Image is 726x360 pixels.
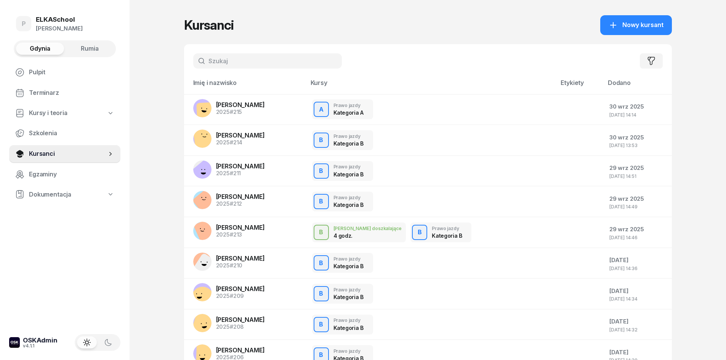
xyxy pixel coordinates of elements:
[230,200,242,207] span: #212
[216,355,265,360] div: 2025
[30,44,50,54] span: Gdynia
[23,344,58,348] div: v4.1.1
[216,324,265,330] div: 2025
[333,226,402,231] div: [PERSON_NAME] doszkalające
[9,165,120,184] a: Egzaminy
[316,226,326,239] div: B
[316,257,326,270] div: B
[23,337,58,344] div: OSKAdmin
[230,293,244,299] span: #209
[333,318,364,323] div: Prawo jazdy
[609,143,666,148] div: [DATE] 13:53
[333,287,364,292] div: Prawo jazdy
[9,145,120,163] a: Kursanci
[333,349,364,354] div: Prawo jazdy
[609,112,666,117] div: [DATE] 14:14
[193,191,265,209] a: [PERSON_NAME]2025#212
[66,43,114,55] button: Rumia
[609,204,666,209] div: [DATE] 14:49
[609,224,666,234] div: 29 wrz 2025
[333,171,364,178] div: Kategoria B
[216,131,265,139] span: [PERSON_NAME]
[216,346,265,354] span: [PERSON_NAME]
[609,296,666,301] div: [DATE] 14:34
[29,149,107,159] span: Kursanci
[609,163,666,173] div: 29 wrz 2025
[29,170,114,179] span: Egzaminy
[193,160,265,179] a: [PERSON_NAME]2025#211
[9,337,20,348] img: logo-xs-dark@2x.png
[184,78,306,94] th: Imię i nazwisko
[316,103,327,116] div: A
[216,201,265,206] div: 2025
[333,202,364,208] div: Kategoria B
[216,232,265,237] div: 2025
[36,16,83,23] div: ELKASchool
[609,327,666,332] div: [DATE] 14:32
[333,103,364,108] div: Prawo jazdy
[412,225,427,240] button: B
[216,193,265,200] span: [PERSON_NAME]
[609,102,666,112] div: 30 wrz 2025
[609,266,666,271] div: [DATE] 14:36
[415,226,425,239] div: B
[230,262,242,269] span: #210
[216,140,265,145] div: 2025
[333,164,364,169] div: Prawo jazdy
[216,254,265,262] span: [PERSON_NAME]
[306,78,556,94] th: Kursy
[230,323,244,330] span: #208
[333,109,364,116] div: Kategoria A
[609,317,666,326] div: [DATE]
[609,174,666,179] div: [DATE] 14:51
[216,316,265,323] span: [PERSON_NAME]
[316,318,326,331] div: B
[333,263,364,269] div: Kategoria B
[333,232,373,239] div: 4 godz.
[193,130,265,148] a: [PERSON_NAME]2025#214
[193,253,265,271] a: [PERSON_NAME]2025#210
[316,134,326,147] div: B
[216,109,265,115] div: 2025
[22,21,26,27] span: P
[609,286,666,296] div: [DATE]
[609,194,666,204] div: 29 wrz 2025
[216,293,265,299] div: 2025
[333,294,364,300] div: Kategoria B
[316,165,326,178] div: B
[314,286,329,301] button: B
[603,78,672,94] th: Dodano
[314,194,329,209] button: B
[314,255,329,270] button: B
[9,104,120,122] a: Kursy i teoria
[230,139,242,146] span: #214
[216,101,265,109] span: [PERSON_NAME]
[29,128,114,138] span: Szkolenia
[193,283,265,301] a: [PERSON_NAME]2025#209
[609,235,666,240] div: [DATE] 14:46
[600,15,672,35] button: Nowy kursant
[29,190,71,200] span: Dokumentacja
[16,43,64,55] button: Gdynia
[432,232,462,239] div: Kategoria B
[29,108,67,118] span: Kursy i teoria
[216,263,265,268] div: 2025
[609,255,666,265] div: [DATE]
[622,20,663,30] span: Nowy kursant
[193,314,265,332] a: [PERSON_NAME]2025#208
[216,171,265,176] div: 2025
[609,347,666,357] div: [DATE]
[29,67,114,77] span: Pulpit
[193,99,265,117] a: [PERSON_NAME]2025#215
[9,124,120,142] a: Szkolenia
[333,325,364,331] div: Kategoria B
[314,225,329,240] button: B
[333,195,364,200] div: Prawo jazdy
[216,162,265,170] span: [PERSON_NAME]
[216,285,265,293] span: [PERSON_NAME]
[556,78,603,94] th: Etykiety
[29,88,114,98] span: Terminarz
[36,24,83,34] div: [PERSON_NAME]
[316,287,326,300] div: B
[9,63,120,82] a: Pulpit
